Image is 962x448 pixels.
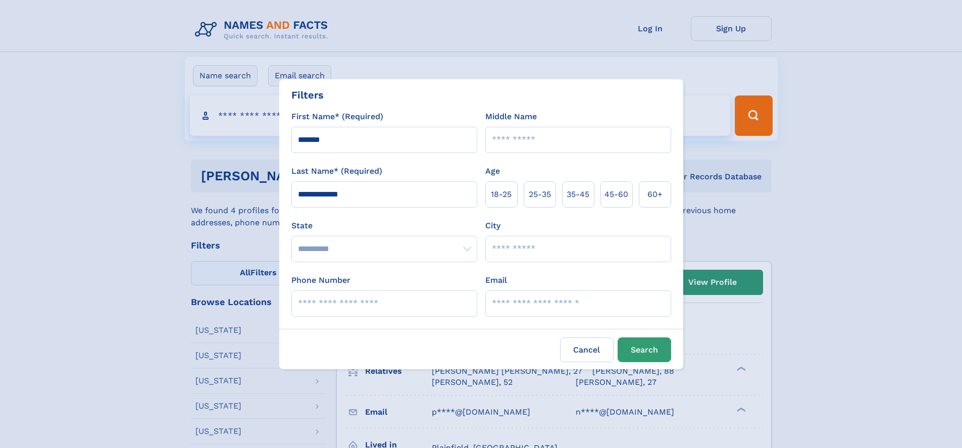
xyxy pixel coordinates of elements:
[647,188,663,201] span: 60+
[485,165,500,177] label: Age
[529,188,551,201] span: 25‑35
[491,188,512,201] span: 18‑25
[291,87,324,103] div: Filters
[567,188,589,201] span: 35‑45
[618,337,671,362] button: Search
[604,188,628,201] span: 45‑60
[291,220,477,232] label: State
[485,111,537,123] label: Middle Name
[485,274,507,286] label: Email
[485,220,500,232] label: City
[291,274,350,286] label: Phone Number
[560,337,614,362] label: Cancel
[291,165,382,177] label: Last Name* (Required)
[291,111,383,123] label: First Name* (Required)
